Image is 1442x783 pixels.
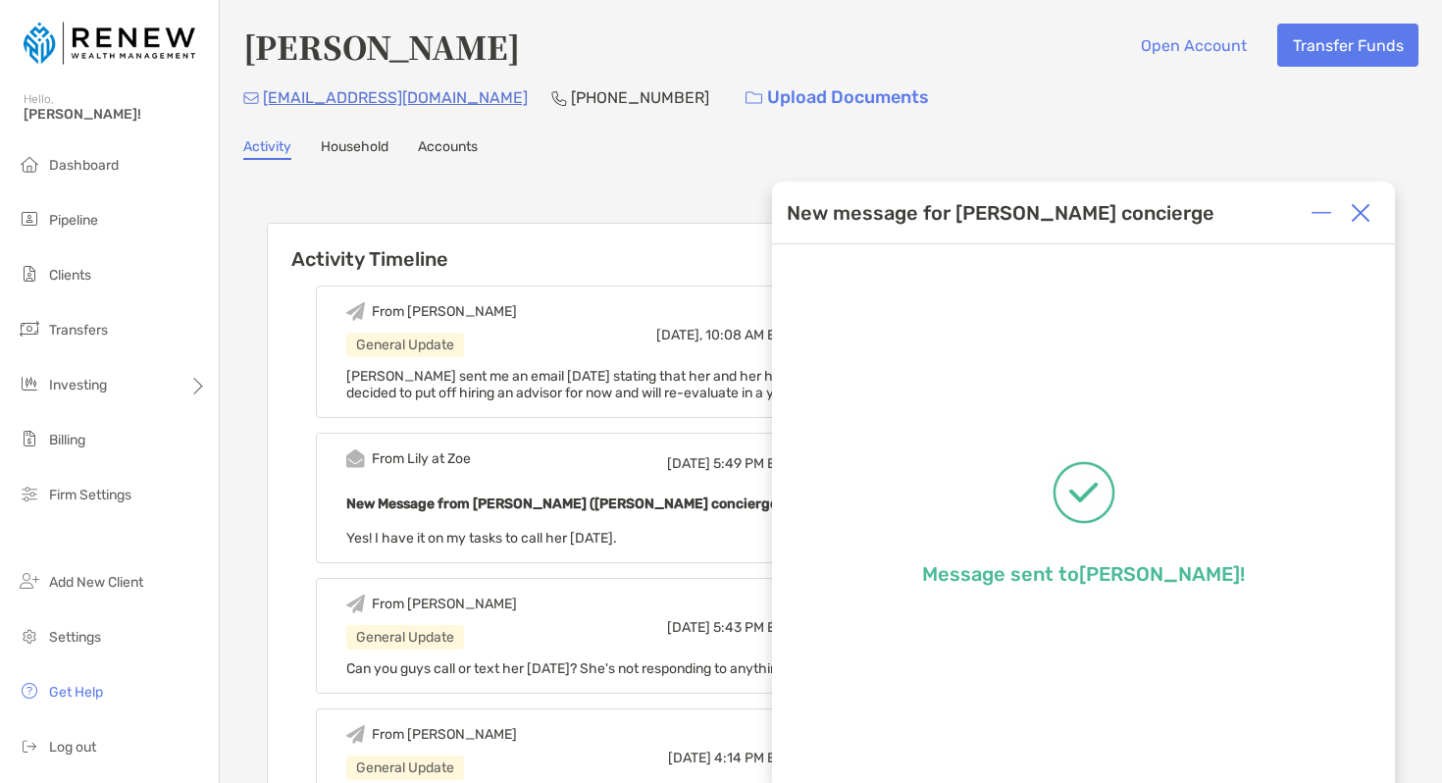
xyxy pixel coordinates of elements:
span: [DATE], [656,327,702,343]
a: Household [321,138,388,160]
div: From [PERSON_NAME] [372,596,517,612]
span: Settings [49,629,101,646]
img: Event icon [346,449,365,468]
span: Billing [49,432,85,448]
div: New message for [PERSON_NAME] concierge [787,201,1214,225]
img: logout icon [18,734,41,757]
img: Email Icon [243,92,259,104]
img: Event icon [346,725,365,744]
button: Open Account [1125,24,1262,67]
p: [PHONE_NUMBER] [571,85,709,110]
span: 10:08 AM ED [705,327,785,343]
span: 5:43 PM ED [713,619,785,636]
img: Event icon [346,595,365,613]
img: investing icon [18,372,41,395]
div: From [PERSON_NAME] [372,726,517,743]
span: Can you guys call or text her [DATE]? She's not responding to anything from me [346,660,841,677]
img: Message successfully sent [1053,461,1115,524]
span: Transfers [49,322,108,339]
span: Investing [49,377,107,393]
div: General Update [346,756,464,780]
span: [DATE] [668,750,711,766]
img: dashboard icon [18,152,41,176]
div: From Lily at Zoe [372,450,471,467]
span: Clients [49,267,91,284]
div: General Update [346,625,464,650]
img: transfers icon [18,317,41,340]
span: Pipeline [49,212,98,229]
h4: [PERSON_NAME] [243,24,520,69]
a: Upload Documents [733,77,942,119]
img: Event icon [346,302,365,321]
img: button icon [746,91,762,105]
img: get-help icon [18,679,41,703]
span: 4:14 PM ED [714,750,785,766]
img: clients icon [18,262,41,286]
p: Message sent to [PERSON_NAME] ! [922,562,1245,586]
span: 5:49 PM ED [713,455,785,472]
span: Get Help [49,684,103,701]
a: Accounts [418,138,478,160]
span: [DATE] [667,455,710,472]
span: [PERSON_NAME]! [24,106,207,123]
span: Add New Client [49,574,143,591]
h6: Activity Timeline [268,224,942,271]
div: From [PERSON_NAME] [372,303,517,320]
p: [EMAIL_ADDRESS][DOMAIN_NAME] [263,85,528,110]
span: [DATE] [667,619,710,636]
img: billing icon [18,427,41,450]
span: Yes! I have it on my tasks to call her [DATE]. [346,530,617,547]
img: add_new_client icon [18,569,41,593]
div: General Update [346,333,464,357]
span: [PERSON_NAME] sent me an email [DATE] stating that her and her husband have decided to put off hi... [346,368,854,401]
img: settings icon [18,624,41,648]
img: firm-settings icon [18,482,41,505]
span: Firm Settings [49,487,131,503]
a: Activity [243,138,291,160]
img: Phone Icon [551,90,567,106]
span: Dashboard [49,157,119,174]
img: Zoe Logo [24,8,195,78]
img: Expand or collapse [1312,203,1331,223]
img: pipeline icon [18,207,41,231]
button: Transfer Funds [1277,24,1418,67]
span: Log out [49,739,96,756]
img: Close [1351,203,1370,223]
b: New Message from [PERSON_NAME] ([PERSON_NAME] concierge) [346,496,782,512]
